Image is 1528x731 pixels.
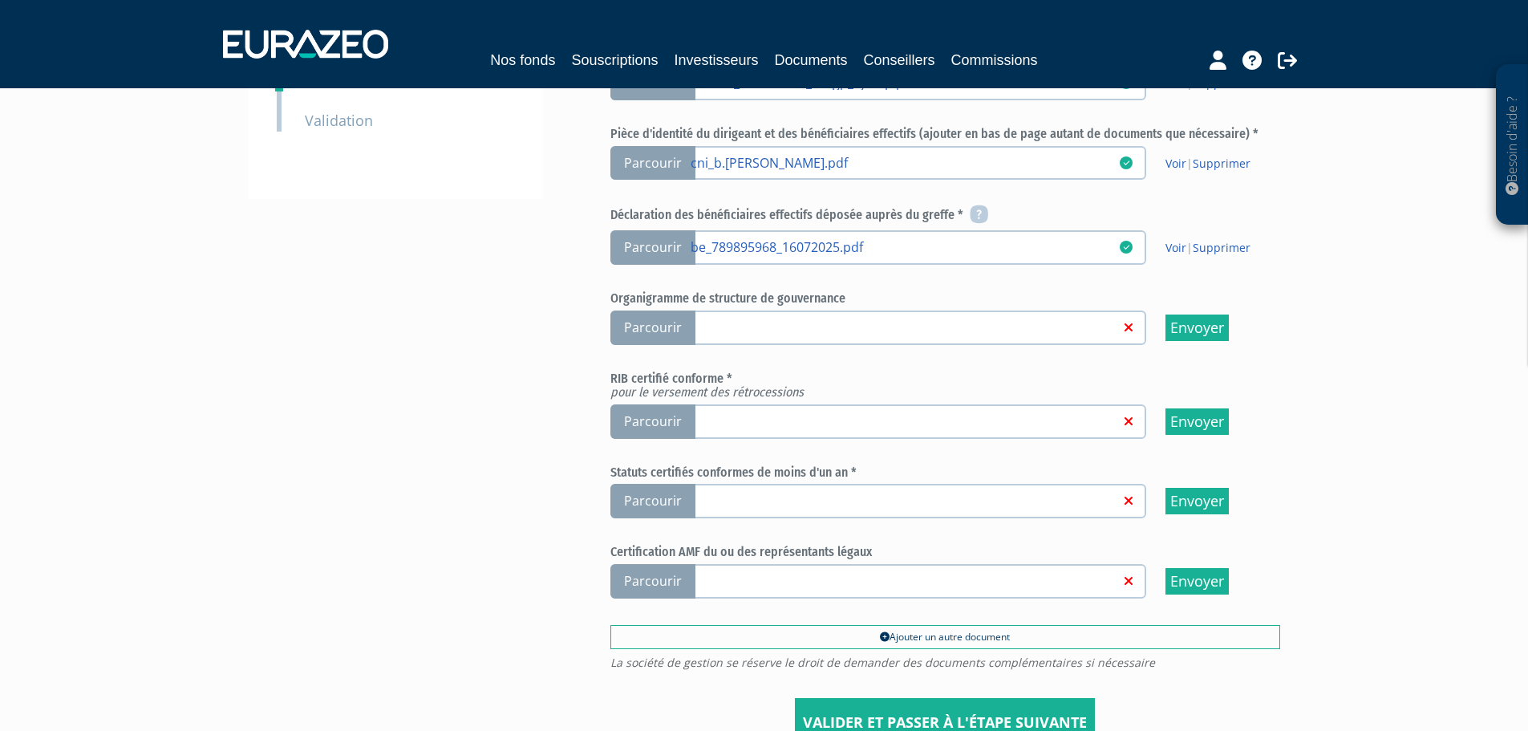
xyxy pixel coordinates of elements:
[610,146,695,181] span: Parcourir
[610,625,1280,649] a: Ajouter un autre document
[571,49,658,71] a: Souscriptions
[610,230,695,265] span: Parcourir
[1193,240,1250,255] a: Supprimer
[223,30,388,59] img: 1732889491-logotype_eurazeo_blanc_rvb.png
[490,49,555,71] a: Nos fonds
[610,545,1280,559] h6: Certification AMF du ou des représentants légaux
[1165,240,1250,256] span: |
[1165,568,1229,595] input: Envoyer
[1120,241,1133,254] i: 15/10/2025 17:37
[610,564,695,599] span: Parcourir
[610,291,1280,306] h6: Organigramme de structure de gouvernance
[305,111,373,130] small: Validation
[1165,156,1186,171] a: Voir
[674,49,758,71] a: Investisseurs
[1165,488,1229,514] input: Envoyer
[691,238,1119,254] a: be_789895968_16072025.pdf
[610,465,1280,480] h6: Statuts certifiés conformes de moins d'un an *
[1120,156,1133,169] i: 15/10/2025 17:37
[1165,408,1229,435] input: Envoyer
[610,484,695,518] span: Parcourir
[1193,156,1250,171] a: Supprimer
[610,657,1280,668] span: La société de gestion se réserve le droit de demander des documents complémentaires si nécessaire
[610,206,1280,225] h6: Déclaration des bénéficiaires effectifs déposée auprès du greffe *
[610,311,695,345] span: Parcourir
[1165,240,1186,255] a: Voir
[1503,73,1522,217] p: Besoin d'aide ?
[864,49,935,71] a: Conseillers
[610,404,695,439] span: Parcourir
[951,49,1038,71] a: Commissions
[775,49,848,71] a: Documents
[610,127,1280,141] h6: Pièce d'identité du dirigeant et des bénéficiaires effectifs (ajouter en bas de page autant de do...
[1165,156,1250,172] span: |
[691,154,1119,170] a: cni_b.[PERSON_NAME].pdf
[610,384,804,400] em: pour le versement des rétrocessions
[610,372,1280,400] h6: RIB certifié conforme *
[1165,315,1229,341] input: Envoyer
